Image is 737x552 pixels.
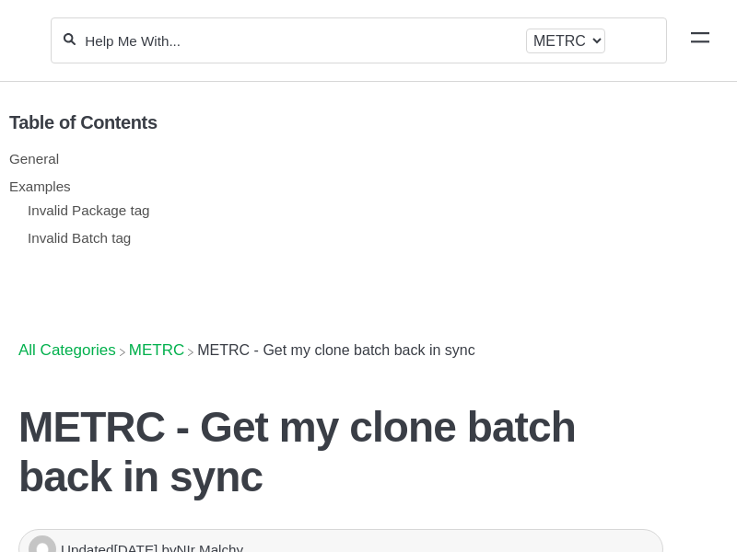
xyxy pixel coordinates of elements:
a: General [9,151,59,167]
a: Breadcrumb link to All Categories [18,341,116,359]
span: All Categories [18,341,116,360]
a: Invalid Batch tag [28,230,131,246]
span: ​METRC [129,341,184,360]
h5: Table of Contents [9,112,714,133]
a: Examples [9,178,71,194]
section: Table of Contents [9,82,714,317]
a: METRC [129,341,184,359]
input: Help Me With... [83,32,519,50]
h1: METRC - Get my clone batch back in sync [18,402,663,501]
img: Flourish Help Center Logo [23,29,31,52]
a: Mobile navigation [691,31,709,50]
a: Invalid Package tag [28,202,150,218]
section: Search section [51,6,667,75]
span: METRC - Get my clone batch back in sync [197,342,474,358]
